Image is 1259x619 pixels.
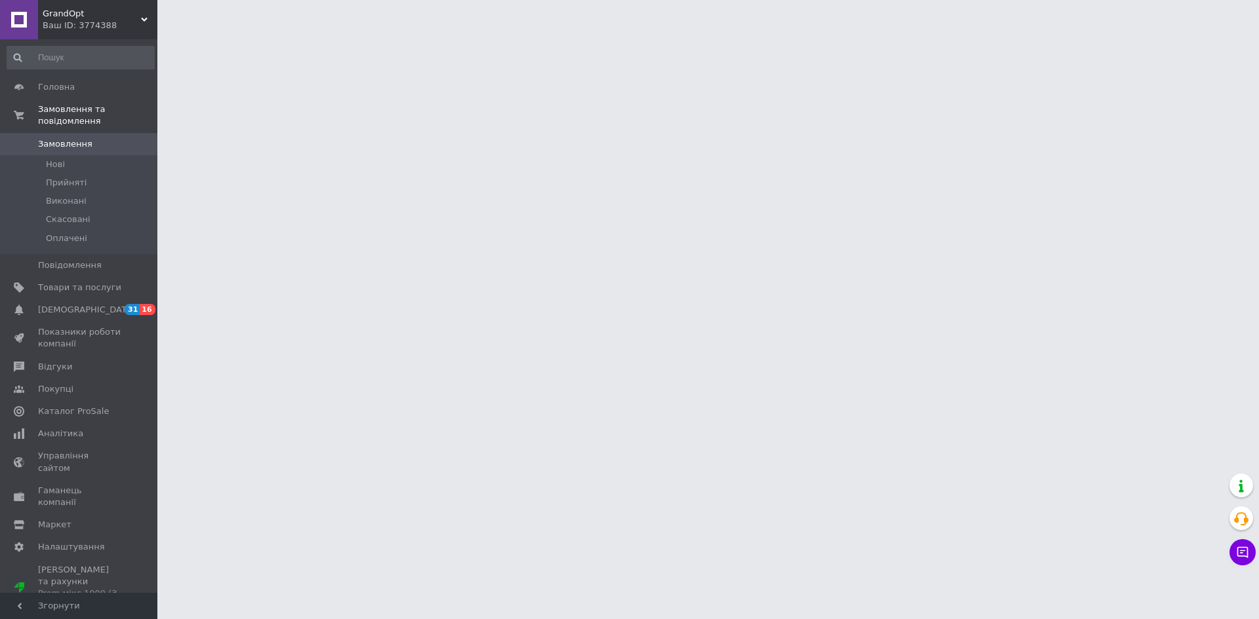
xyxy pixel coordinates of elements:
span: Товари та послуги [38,282,121,293]
span: GrandOpt [43,8,141,20]
div: Ваш ID: 3774388 [43,20,157,31]
span: [DEMOGRAPHIC_DATA] [38,304,135,316]
span: Скасовані [46,214,90,225]
span: Головна [38,81,75,93]
span: [PERSON_NAME] та рахунки [38,564,121,612]
span: 16 [140,304,155,315]
span: Повідомлення [38,259,102,271]
span: Прийняті [46,177,87,189]
span: Нові [46,159,65,170]
span: Каталог ProSale [38,405,109,417]
span: Виконані [46,195,87,207]
span: Замовлення [38,138,92,150]
div: Prom мікс 1000 (3 місяці) [38,588,121,611]
span: Відгуки [38,361,72,373]
span: Маркет [38,519,71,531]
span: Показники роботи компанії [38,326,121,350]
span: 31 [125,304,140,315]
button: Чат з покупцем [1229,539,1256,565]
input: Пошук [7,46,155,69]
span: Покупці [38,383,73,395]
span: Гаманець компанії [38,485,121,508]
span: Налаштування [38,541,105,553]
span: Оплачені [46,233,87,244]
span: Управління сайтом [38,450,121,474]
span: Аналітика [38,428,83,440]
span: Замовлення та повідомлення [38,103,157,127]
